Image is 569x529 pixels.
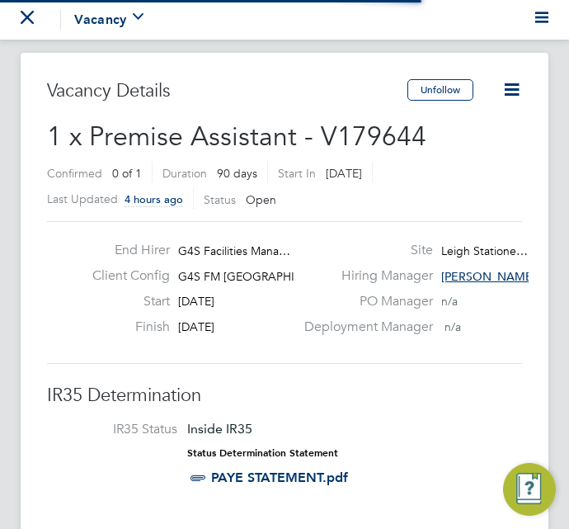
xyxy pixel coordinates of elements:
span: [DATE] [326,166,362,181]
span: G4S Facilities Mana… [178,243,290,258]
label: Deployment Manager [294,319,433,336]
span: n/a [441,294,458,309]
span: Open [246,192,276,207]
h3: Vacancy Details [47,79,407,103]
span: 1 x Premise Assistant - V179644 [47,120,426,153]
label: Site [294,242,433,259]
label: End Hirer [79,242,170,259]
span: Inside IR35 [187,421,252,437]
button: Vacancy [74,10,143,30]
a: PAYE STATEMENT.pdf [211,470,348,485]
button: Engage Resource Center [503,463,556,516]
span: [PERSON_NAME] [441,269,536,284]
label: Confirmed [47,166,102,181]
strong: Status Determination Statement [187,447,338,459]
span: Leigh Statione… [441,243,528,258]
span: n/a [444,319,461,334]
label: Status [204,192,236,207]
label: Start [79,293,170,310]
label: PO Manager [294,293,433,310]
label: IR35 Status [47,421,177,438]
button: Unfollow [407,79,473,101]
span: G4S FM [GEOGRAPHIC_DATA]… [178,269,354,284]
span: [DATE] [178,294,214,309]
span: 4 hours ago [125,192,183,206]
label: Start In [278,166,316,181]
h3: IR35 Determination [47,384,522,408]
span: 90 days [217,166,257,181]
label: Duration [162,166,207,181]
label: Last Updated [47,191,118,206]
label: Finish [79,319,170,336]
span: 0 of 1 [112,166,142,181]
label: Client Config [79,267,170,285]
span: [DATE] [178,319,214,334]
label: Hiring Manager [294,267,433,285]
